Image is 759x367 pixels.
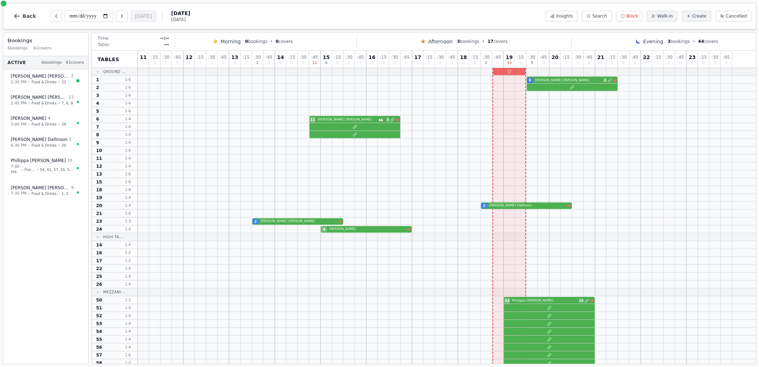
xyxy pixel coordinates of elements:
[96,108,99,114] span: 5
[119,352,137,358] span: 1 - 6
[231,55,238,60] span: 13
[119,360,137,366] span: 1 - 2
[329,227,406,232] span: [PERSON_NAME]
[460,55,467,60] span: 18
[119,211,137,216] span: 1 - 6
[208,55,215,59] span: : 30
[542,61,544,65] span: 0
[692,13,706,19] span: Create
[11,79,26,85] span: 1:30 PM
[643,55,650,60] span: 22
[58,79,60,85] span: •
[279,61,282,65] span: 0
[391,55,398,59] span: : 30
[323,55,329,60] span: 15
[96,242,102,248] span: 14
[25,167,35,172] span: Food & Drinks
[245,39,248,44] span: 0
[119,195,137,200] span: 1 - 4
[487,39,493,44] span: 17
[220,38,241,45] span: Morning
[31,191,56,196] span: Food & Drinks
[485,61,487,65] span: 2
[66,60,84,66] span: 61 covers
[698,39,718,44] span: covers
[631,55,638,59] span: : 45
[119,156,137,161] span: 1 - 4
[119,163,137,169] span: 1 - 4
[61,101,73,106] span: 7, 6, 8
[171,17,190,23] span: [DATE]
[645,61,648,65] span: 0
[96,250,102,256] span: 16
[163,55,169,59] span: : 30
[164,42,169,48] span: ---
[96,297,102,303] span: 50
[574,55,581,59] span: : 30
[473,61,476,65] span: 0
[711,55,718,59] span: : 30
[40,167,74,172] span: 56, 61, 57, 55, 52, 60, 53, 54, 59, 50, 58, 51
[69,137,71,143] span: 2
[96,203,102,209] span: 20
[726,13,747,19] span: Cancelled
[31,143,56,148] span: Food & Drinks
[50,10,62,22] button: Previous day
[58,122,60,127] span: •
[482,39,485,44] span: •
[311,55,318,59] span: : 45
[119,93,137,98] span: 1 - 6
[103,289,125,295] span: Mezzani...
[96,179,102,185] span: 15
[276,39,293,44] span: covers
[519,61,521,65] span: 0
[546,11,577,21] button: Insights
[103,234,123,240] span: High Ta...
[119,266,137,271] span: 1 - 6
[428,38,452,45] span: Afternoon
[462,61,465,65] span: 0
[457,39,460,44] span: 3
[689,55,695,60] span: 23
[529,78,531,83] span: 9
[21,167,23,172] span: •
[119,77,137,82] span: 1 - 6
[119,108,137,114] span: 1 - 6
[682,11,711,21] button: Create
[119,116,137,122] span: 1 - 4
[277,55,284,60] span: 14
[6,181,85,201] button: [PERSON_NAME] [PERSON_NAME]97:30 PM•Food & Drinks•1, 2
[393,61,396,65] span: 0
[96,195,102,201] span: 19
[507,61,512,65] span: 33
[439,61,441,65] span: 0
[276,39,278,44] span: 0
[119,321,137,326] span: 1 - 4
[119,140,137,145] span: 1 - 4
[483,203,486,209] span: 2
[11,143,26,149] span: 6:30 PM
[348,61,350,65] span: 0
[119,124,137,129] span: 1 - 4
[256,61,258,65] span: 2
[245,61,247,65] span: 0
[119,132,137,137] span: 1 - 4
[119,250,137,255] span: 1 - 2
[71,73,74,79] span: 2
[96,329,102,334] span: 54
[96,171,102,177] span: 13
[96,132,99,138] span: 8
[592,13,607,19] span: Search
[222,61,224,65] span: 0
[96,360,102,366] span: 58
[288,55,295,59] span: : 15
[634,61,636,65] span: 0
[119,179,137,185] span: 1 - 6
[426,55,432,59] span: : 15
[668,39,690,44] span: bookings
[160,35,169,41] span: --:--
[691,61,693,65] span: 0
[119,148,137,153] span: 1 - 6
[428,61,430,65] span: 0
[336,61,338,65] span: 0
